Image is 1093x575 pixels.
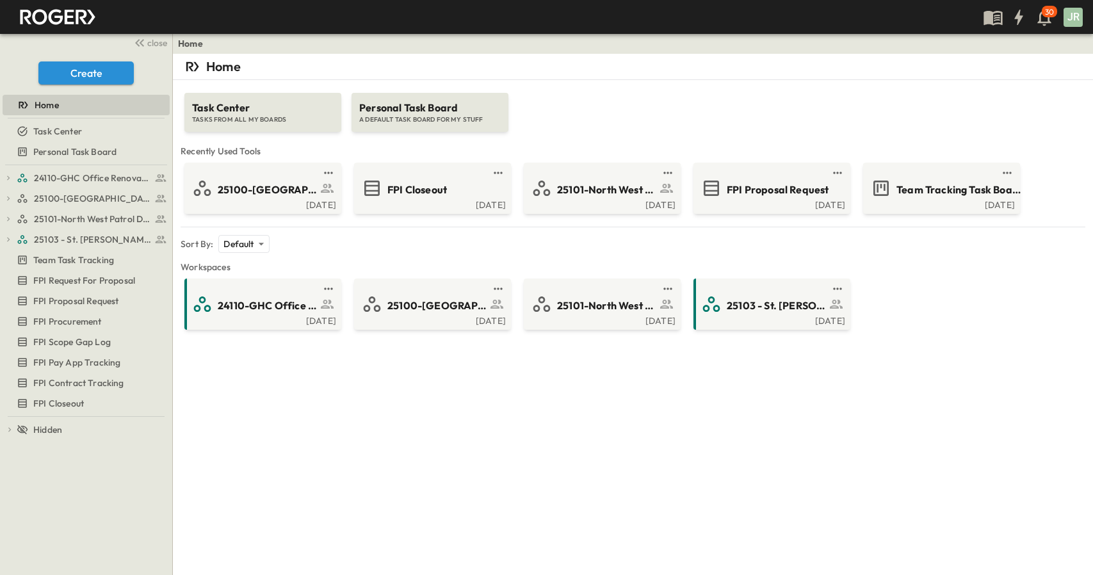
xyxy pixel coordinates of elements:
a: FPI Closeout [3,394,167,412]
div: Team Task Trackingtest [3,250,170,270]
a: Team Tracking Task Board [866,178,1015,198]
a: 24110-GHC Office Renovations [17,169,167,187]
a: [DATE] [187,198,336,209]
span: Personal Task Board [33,145,117,158]
div: FPI Pay App Trackingtest [3,352,170,373]
button: test [660,165,676,181]
a: 25100-Vanguard Prep School [17,190,167,207]
div: 24110-GHC Office Renovationstest [3,168,170,188]
a: 25101-North West Patrol Division [526,178,676,198]
div: FPI Contract Trackingtest [3,373,170,393]
a: 24110-GHC Office Renovations [187,294,336,314]
span: 25101-North West Patrol Division [557,298,656,313]
div: Personal Task Boardtest [3,142,170,162]
button: test [830,281,845,296]
a: [DATE] [526,198,676,209]
a: 25100-[GEOGRAPHIC_DATA] [187,178,336,198]
p: Sort By: [181,238,213,250]
a: Home [3,96,167,114]
button: close [129,33,170,51]
a: 25103 - St. [PERSON_NAME] Phase 2 [696,294,845,314]
button: Create [38,61,134,85]
span: FPI Proposal Request [33,295,118,307]
span: Team Task Tracking [33,254,114,266]
div: 25103 - St. [PERSON_NAME] Phase 2test [3,229,170,250]
button: JR [1062,6,1084,28]
p: 30 [1045,7,1054,17]
span: Recently Used Tools [181,145,1085,158]
p: Home [206,58,241,76]
button: test [1000,165,1015,181]
div: FPI Procurementtest [3,311,170,332]
a: FPI Closeout [357,178,506,198]
span: Task Center [33,125,82,138]
button: test [321,165,336,181]
span: Home [35,99,59,111]
button: test [321,281,336,296]
span: TASKS FROM ALL MY BOARDS [192,115,334,124]
a: Personal Task BoardA DEFAULT TASK BOARD FOR MY STUFF [350,80,510,132]
span: Task Center [192,101,334,115]
div: FPI Scope Gap Logtest [3,332,170,352]
span: 25103 - St. [PERSON_NAME] Phase 2 [727,298,826,313]
p: Default [223,238,254,250]
span: FPI Contract Tracking [33,377,124,389]
span: FPI Closeout [33,397,84,410]
span: 25103 - St. [PERSON_NAME] Phase 2 [34,233,151,246]
a: FPI Proposal Request [3,292,167,310]
button: test [490,165,506,181]
span: Workspaces [181,261,1085,273]
span: 25101-North West Patrol Division [557,182,656,197]
div: FPI Request For Proposaltest [3,270,170,291]
a: FPI Contract Tracking [3,374,167,392]
a: 25103 - St. [PERSON_NAME] Phase 2 [17,231,167,248]
span: 24110-GHC Office Renovations [34,172,151,184]
a: [DATE] [357,198,506,209]
span: 25100-[GEOGRAPHIC_DATA] [387,298,487,313]
a: [DATE] [187,314,336,325]
a: FPI Pay App Tracking [3,353,167,371]
a: [DATE] [357,314,506,325]
a: FPI Proposal Request [696,178,845,198]
span: 25100-Vanguard Prep School [34,192,151,205]
a: 25100-[GEOGRAPHIC_DATA] [357,294,506,314]
a: FPI Request For Proposal [3,271,167,289]
span: A DEFAULT TASK BOARD FOR MY STUFF [359,115,501,124]
div: FPI Closeouttest [3,393,170,414]
a: Task CenterTASKS FROM ALL MY BOARDS [183,80,343,132]
span: 24110-GHC Office Renovations [218,298,317,313]
a: FPI Scope Gap Log [3,333,167,351]
span: 25101-North West Patrol Division [34,213,151,225]
span: FPI Closeout [387,182,447,197]
span: FPI Procurement [33,315,102,328]
a: [DATE] [526,314,676,325]
span: Hidden [33,423,62,436]
span: 25100-[GEOGRAPHIC_DATA] [218,182,317,197]
div: 25101-North West Patrol Divisiontest [3,209,170,229]
span: FPI Proposal Request [727,182,829,197]
div: JR [1064,8,1083,27]
button: test [660,281,676,296]
button: test [830,165,845,181]
a: Task Center [3,122,167,140]
nav: breadcrumbs [178,37,211,50]
button: test [490,281,506,296]
span: FPI Request For Proposal [33,274,135,287]
a: Team Task Tracking [3,251,167,269]
a: 25101-North West Patrol Division [526,294,676,314]
a: [DATE] [866,198,1015,209]
span: FPI Pay App Tracking [33,356,120,369]
a: [DATE] [696,314,845,325]
div: [DATE] [696,198,845,209]
span: close [147,36,167,49]
div: 25100-Vanguard Prep Schooltest [3,188,170,209]
a: Home [178,37,203,50]
a: Personal Task Board [3,143,167,161]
